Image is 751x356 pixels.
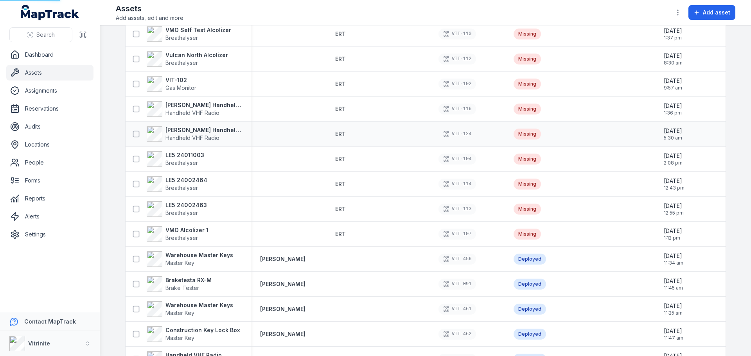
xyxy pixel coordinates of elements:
[165,176,207,184] strong: LE5 24002464
[335,155,346,163] a: ERT
[147,101,241,117] a: [PERSON_NAME] Handheld VHF RadioHandheld VHF Radio
[664,102,682,116] time: 09/07/2025, 1:36:40 pm
[514,304,546,315] div: Deployed
[664,260,683,266] span: 11:34 am
[260,305,305,313] a: [PERSON_NAME]
[664,202,684,216] time: 08/08/2025, 12:55:19 pm
[438,279,476,290] div: VIT-091
[147,301,233,317] a: Warehouse Master KeysMaster Key
[165,109,219,116] span: Handheld VHF Radio
[165,59,198,66] span: Breathalyser
[260,330,305,338] a: [PERSON_NAME]
[664,60,683,66] span: 8:30 am
[147,201,207,217] a: LE5 24002463Breathalyser
[165,284,199,291] span: Brake Tester
[147,151,204,167] a: LE5 24011003Breathalyser
[165,259,194,266] span: Master Key
[335,30,346,37] span: ERT
[6,209,93,224] a: Alerts
[664,310,683,316] span: 11:25 am
[335,55,346,62] span: ERT
[147,251,233,267] a: Warehouse Master KeysMaster Key
[165,326,240,334] strong: Construction Key Lock Box
[335,181,346,187] span: ERT
[664,235,682,241] span: 1:12 pm
[147,26,231,42] a: VMO Self Test AlcolizerBreathalyser
[165,184,198,191] span: Breathalyser
[688,5,735,20] button: Add asset
[664,152,683,166] time: 09/09/2025, 2:08:19 pm
[664,27,682,35] span: [DATE]
[335,81,346,87] span: ERT
[438,204,476,215] div: VIT-113
[664,227,682,235] span: [DATE]
[664,285,683,291] span: 11:45 am
[664,327,683,341] time: 11/07/2025, 11:47:04 am
[514,179,541,190] div: Missing
[6,227,93,242] a: Settings
[165,151,204,159] strong: LE5 24011003
[514,329,546,340] div: Deployed
[664,177,685,191] time: 08/08/2025, 12:43:21 pm
[335,30,346,38] a: ERT
[165,101,241,109] strong: [PERSON_NAME] Handheld VHF Radio
[21,5,79,20] a: MapTrack
[147,326,240,342] a: Construction Key Lock BoxMaster Key
[438,329,476,340] div: VIT-462
[703,9,730,16] span: Add asset
[664,135,682,141] span: 5:30 am
[165,209,198,216] span: Breathalyser
[6,101,93,116] a: Reservations
[514,54,541,64] div: Missing
[664,52,683,66] time: 10/08/2025, 8:30:02 am
[438,179,476,190] div: VIT-114
[147,276,212,292] a: Braketesta RX-MBrake Tester
[165,309,194,316] span: Master Key
[147,76,196,92] a: VIT-102Gas Monitor
[514,279,546,290] div: Deployed
[36,31,55,39] span: Search
[165,335,194,341] span: Master Key
[438,154,476,165] div: VIT-104
[28,340,50,347] strong: Vitrinite
[165,34,198,41] span: Breathalyser
[514,79,541,89] div: Missing
[664,160,683,166] span: 2:08 pm
[438,104,476,114] div: VIT-116
[147,126,241,142] a: [PERSON_NAME] Handheld VHF RadioHandheld VHF Radio
[335,231,346,237] span: ERT
[165,251,233,259] strong: Warehouse Master Keys
[6,173,93,188] a: Forms
[260,280,305,288] a: [PERSON_NAME]
[6,137,93,152] a: Locations
[165,276,212,284] strong: Braketesta RX-M
[514,229,541,240] div: Missing
[24,318,76,325] strong: Contact MapTrack
[147,51,228,67] a: Vulcan North AlcolizerBreathalyser
[438,54,476,64] div: VIT-112
[664,110,682,116] span: 1:36 pm
[664,335,683,341] span: 11:47 am
[165,76,196,84] strong: VIT-102
[335,106,346,112] span: ERT
[664,27,682,41] time: 08/08/2025, 1:37:23 pm
[165,234,198,241] span: Breathalyser
[664,127,682,135] span: [DATE]
[664,185,685,191] span: 12:43 pm
[514,254,546,265] div: Deployed
[438,229,476,240] div: VIT-107
[438,304,476,315] div: VIT-461
[514,154,541,165] div: Missing
[165,226,208,234] strong: VMO Alcolizer 1
[664,302,683,310] span: [DATE]
[6,83,93,98] a: Assignments
[664,227,682,241] time: 08/08/2025, 1:12:56 pm
[664,102,682,110] span: [DATE]
[664,85,682,91] span: 9:57 am
[260,255,305,263] a: [PERSON_NAME]
[165,126,241,134] strong: [PERSON_NAME] Handheld VHF Radio
[335,206,346,212] span: ERT
[664,252,683,260] span: [DATE]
